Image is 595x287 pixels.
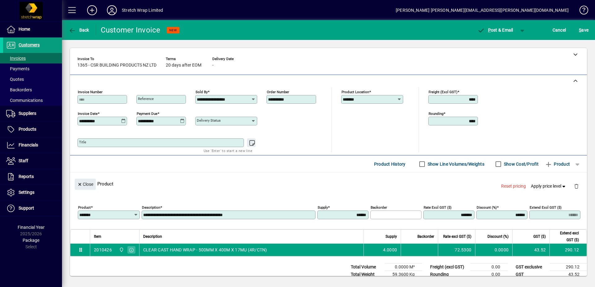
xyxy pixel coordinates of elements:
[142,205,160,210] mat-label: Description
[19,111,36,116] span: Suppliers
[19,27,30,32] span: Home
[579,25,588,35] span: ave
[101,25,161,35] div: Customer Invoice
[19,42,40,47] span: Customers
[6,77,24,82] span: Quotes
[530,205,562,210] mat-label: Extend excl GST ($)
[3,53,62,63] a: Invoices
[6,98,43,103] span: Communications
[204,147,252,154] mat-hint: Use 'Enter' to start a new line
[143,247,267,253] span: CLEAR CAST HAND WRAP - 500MM X 400M X 17MU (4R/CTN)
[487,233,509,240] span: Discount (%)
[94,247,112,253] div: 2010426
[3,74,62,85] a: Quotes
[371,205,387,210] mat-label: Backorder
[75,179,96,190] button: Close
[138,97,154,101] mat-label: Reference
[553,25,566,35] span: Cancel
[499,181,528,192] button: Reset pricing
[19,206,34,211] span: Support
[513,271,550,278] td: GST
[3,22,62,37] a: Home
[23,238,39,243] span: Package
[551,24,568,36] button: Cancel
[372,159,408,170] button: Product History
[77,63,156,68] span: 1365 - CSR BUILDING PRODUCTS NZ LTD
[78,111,98,116] mat-label: Invoice date
[417,233,434,240] span: Backorder
[474,24,516,36] button: Post & Email
[78,90,103,94] mat-label: Invoice number
[77,179,93,189] span: Close
[73,181,97,187] app-page-header-button: Close
[79,140,86,144] mat-label: Title
[212,63,214,68] span: -
[196,90,208,94] mat-label: Sold by
[528,181,569,192] button: Apply price level
[442,247,471,253] div: 72.5300
[3,63,62,74] a: Payments
[78,205,91,210] mat-label: Product
[18,225,45,230] span: Financial Year
[19,174,34,179] span: Reports
[386,233,397,240] span: Supply
[3,85,62,95] a: Backorders
[143,233,162,240] span: Description
[550,263,587,271] td: 290.12
[426,161,484,167] label: Show Line Volumes/Weights
[553,230,579,243] span: Extend excl GST ($)
[3,137,62,153] a: Financials
[166,63,201,68] span: 20 days after EOM
[3,185,62,200] a: Settings
[3,153,62,169] a: Staff
[3,122,62,137] a: Products
[137,111,157,116] mat-label: Payment due
[579,28,581,33] span: S
[542,159,573,170] button: Product
[533,233,546,240] span: GST ($)
[577,24,590,36] button: Save
[427,263,470,271] td: Freight (excl GST)
[429,111,443,116] mat-label: Rounding
[3,201,62,216] a: Support
[569,179,584,194] button: Delete
[348,263,385,271] td: Total Volume
[6,87,32,92] span: Backorders
[3,169,62,185] a: Reports
[19,127,36,132] span: Products
[475,244,512,256] td: 0.0000
[342,90,369,94] mat-label: Product location
[501,183,526,189] span: Reset pricing
[545,159,570,169] span: Product
[19,190,34,195] span: Settings
[477,205,497,210] mat-label: Discount (%)
[3,106,62,121] a: Suppliers
[385,263,422,271] td: 0.0000 M³
[102,5,122,16] button: Profile
[549,244,587,256] td: 290.12
[531,183,567,189] span: Apply price level
[429,90,457,94] mat-label: Freight (excl GST)
[427,271,470,278] td: Rounding
[197,118,221,123] mat-label: Delivery status
[513,263,550,271] td: GST exclusive
[348,271,385,278] td: Total Weight
[3,95,62,106] a: Communications
[67,24,91,36] button: Back
[488,28,491,33] span: P
[19,142,38,147] span: Financials
[396,5,569,15] div: [PERSON_NAME] [PERSON_NAME][EMAIL_ADDRESS][PERSON_NAME][DOMAIN_NAME]
[6,56,26,61] span: Invoices
[70,172,587,195] div: Product
[385,271,422,278] td: 59.3600 Kg
[512,244,549,256] td: 43.52
[318,205,328,210] mat-label: Supply
[6,66,29,71] span: Payments
[267,90,289,94] mat-label: Order number
[550,271,587,278] td: 43.52
[117,246,125,253] span: SWL-AKL
[424,205,452,210] mat-label: Rate excl GST ($)
[68,28,89,33] span: Back
[575,1,587,21] a: Knowledge Base
[169,28,177,32] span: NEW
